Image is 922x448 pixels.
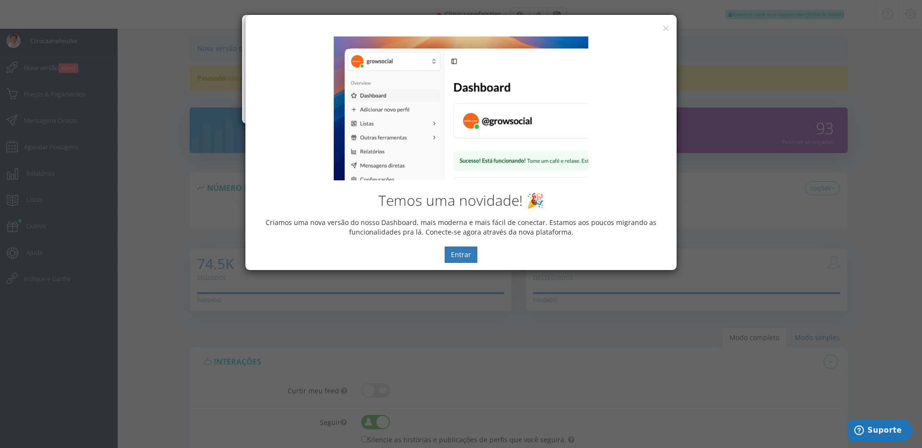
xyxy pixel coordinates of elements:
p: Criamos uma nova versão do nosso Dashboard, mais moderna e mais fácil de conectar. Estamos aos po... [253,218,669,237]
img: New Dashboard [334,36,588,180]
h2: Temos uma novidade! 🎉 [253,192,669,208]
button: × [662,22,669,35]
button: Entrar [445,247,477,263]
iframe: Abre um widget para que você possa encontrar mais informações [848,419,912,443]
